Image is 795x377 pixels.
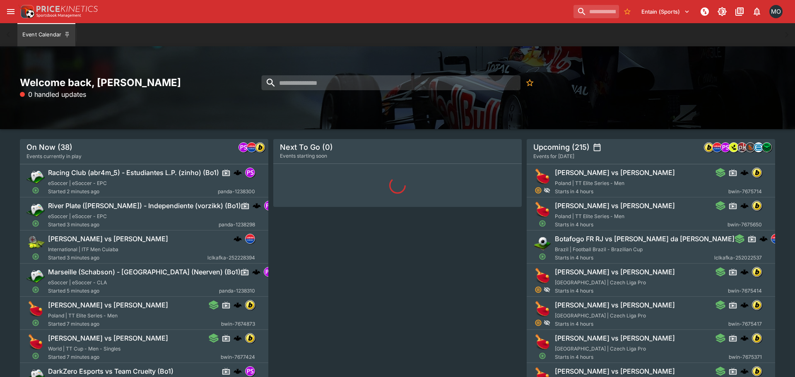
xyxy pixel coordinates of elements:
input: search [573,5,619,18]
img: soccer.png [533,234,552,252]
span: Started 2 minutes ago [48,187,218,196]
div: pandascore [264,267,274,277]
img: betradar.png [754,143,763,152]
div: cerberus [252,268,260,276]
div: bwin [245,333,255,343]
span: Started 3 minutes ago [48,221,219,229]
span: [GEOGRAPHIC_DATA] | Czech Liga Pro [555,279,646,286]
svg: Suspended [535,319,542,327]
img: logo-cerberus.svg [740,301,749,309]
span: Starts in 4 hours [555,187,728,196]
img: logo-cerberus.svg [740,168,749,177]
div: cerberus [740,367,749,375]
span: [GEOGRAPHIC_DATA] | Czech Liga Pro [555,312,646,319]
div: cerberus [234,334,242,342]
img: lclkafka.png [713,143,722,152]
div: cerberus [740,168,749,177]
img: tennis.png [26,234,45,252]
div: bwin [752,201,762,211]
img: bwin.png [752,334,761,343]
img: logo-cerberus.svg [759,235,768,243]
span: Started 7 minutes ago [48,353,221,361]
div: sportingsolutions [745,142,755,152]
span: eSoccer | eSoccer - CLA [48,279,107,286]
svg: Open [539,253,546,260]
span: panda-1238300 [218,187,255,196]
div: bwin [752,267,762,277]
div: cerberus [740,202,749,210]
h6: [PERSON_NAME] vs [PERSON_NAME] [555,168,675,177]
img: pandascore.png [246,168,255,177]
div: bwin [752,168,762,178]
div: pandascore [238,142,248,152]
button: No Bookmarks [522,75,537,90]
h6: River Plate ([PERSON_NAME]) - Independiente (vorzikk) (Bo1) [48,202,241,210]
img: nrl.png [762,143,771,152]
span: Starts in 4 hours [555,320,728,328]
svg: Open [539,220,546,227]
img: logo-cerberus.svg [740,334,749,342]
div: cerberus [234,367,242,375]
span: lclkafka-252228394 [207,254,255,262]
h6: [PERSON_NAME] vs [PERSON_NAME] [48,334,168,343]
img: table_tennis.png [26,300,45,318]
div: cerberus [740,301,749,309]
span: bwin-7674873 [221,320,255,328]
span: panda-1238298 [219,221,255,229]
svg: Hidden [544,286,550,293]
span: Poland | TT Elite Series - Men [48,312,118,319]
div: cerberus [740,334,749,342]
div: bwin [752,300,762,310]
img: bwin.png [752,367,761,376]
button: open drawer [3,4,18,19]
span: Starts in 4 hours [555,221,728,229]
img: PriceKinetics Logo [18,3,35,20]
img: esports.png [26,267,45,285]
img: bwin.png [246,300,255,310]
img: pandascore.png [264,267,273,276]
img: logo-cerberus.svg [253,202,261,210]
span: panda-1238310 [219,287,255,295]
svg: Hidden [544,319,550,326]
div: cerberus [234,168,242,177]
img: logo-cerberus.svg [234,367,242,375]
img: table_tennis.png [533,168,552,186]
span: World | TT Cup - Men - Singles [48,346,120,352]
img: bwin.png [704,143,713,152]
span: International | ITF Men Cuiaba [48,246,118,252]
img: bwin.png [255,143,265,152]
svg: Open [32,253,39,260]
div: lclkafka [247,142,257,152]
svg: Hidden [544,187,550,194]
h6: [PERSON_NAME] vs [PERSON_NAME] [48,235,168,243]
span: [GEOGRAPHIC_DATA] | Czech Liga Pro [555,346,646,352]
h6: [PERSON_NAME] vs [PERSON_NAME] [555,301,675,310]
img: logo-cerberus.svg [740,202,749,210]
img: lsports.jpeg [729,143,738,152]
img: logo-cerberus.svg [252,268,260,276]
span: Starts in 4 hours [555,353,729,361]
button: Select Tenant [636,5,695,18]
div: cerberus [759,235,768,243]
span: Brazil | Football Brazil - Brazilian Cup [555,246,643,252]
img: bwin.png [752,168,761,177]
svg: Open [32,220,39,227]
span: bwin-7675371 [729,353,762,361]
span: Poland | TT Elite Series - Men [555,213,624,219]
div: bwin [752,366,762,376]
h5: On Now (38) [26,142,72,152]
span: bwin-7675714 [728,187,762,196]
div: betradar [754,142,764,152]
div: pandascore [264,201,274,211]
img: bwin.png [246,334,255,343]
span: eSoccer | eSoccer - EPC [48,213,107,219]
svg: Open [32,319,39,327]
span: Events starting soon [280,152,327,160]
img: lclkafka.png [247,143,256,152]
img: bwin.png [752,201,761,210]
span: Starts in 4 hours [555,254,714,262]
div: lclkafka [245,234,255,244]
div: nrl [762,142,772,152]
img: logo-cerberus.svg [234,235,242,243]
svg: Open [32,187,39,194]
